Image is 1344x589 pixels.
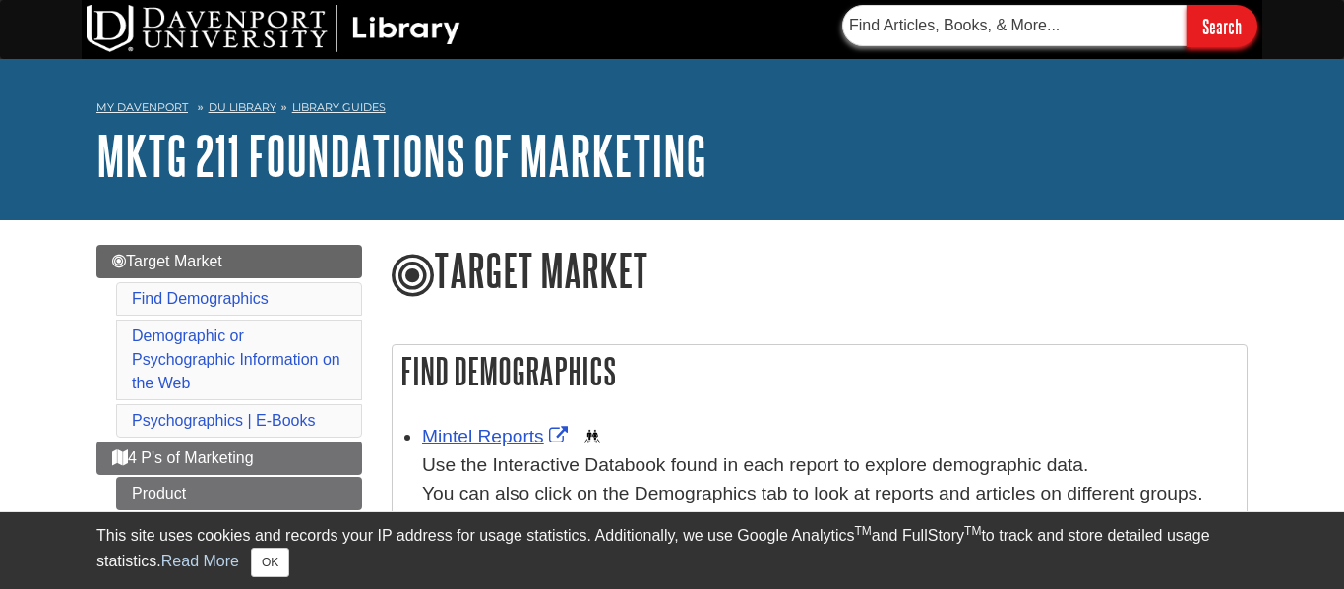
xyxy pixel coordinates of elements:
[842,5,1187,46] input: Find Articles, Books, & More...
[112,449,254,466] span: 4 P's of Marketing
[292,100,386,114] a: Library Guides
[964,524,981,538] sup: TM
[96,442,362,475] a: 4 P's of Marketing
[209,100,276,114] a: DU Library
[96,125,706,186] a: MKTG 211 Foundations of Marketing
[132,327,340,391] a: Demographic or Psychographic Information on the Web
[1187,5,1257,47] input: Search
[112,253,222,269] span: Target Market
[393,345,1247,397] h2: Find Demographics
[96,94,1248,126] nav: breadcrumb
[422,426,573,446] a: Link opens in new window
[854,524,871,538] sup: TM
[422,451,1237,536] div: Use the Interactive Databook found in each report to explore demographic data. You can also click...
[96,524,1248,577] div: This site uses cookies and records your IP address for usage statistics. Additionally, we use Goo...
[161,553,239,569] a: Read More
[392,245,1248,300] h1: Target Market
[116,477,362,510] a: Product
[87,5,460,52] img: DU Library
[584,429,600,444] img: Demographics
[132,412,315,429] a: Psychographics | E-Books
[96,245,362,278] a: Target Market
[96,99,188,116] a: My Davenport
[842,5,1257,47] form: Searches DU Library's articles, books, and more
[251,548,289,577] button: Close
[132,290,269,307] a: Find Demographics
